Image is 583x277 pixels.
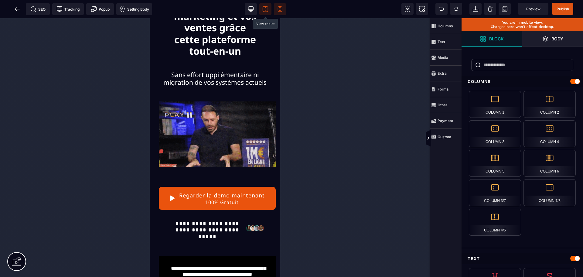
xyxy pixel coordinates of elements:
span: Media [430,50,462,66]
span: Text [430,34,462,50]
strong: Extra [438,71,447,76]
p: You are in mobile view. [465,20,580,25]
span: Publish [557,7,569,11]
span: View desktop [245,3,257,15]
strong: Media [438,55,448,60]
span: Preview [526,7,540,11]
span: View components [401,3,414,15]
div: Column 6 [523,150,576,177]
img: 870272f3f49d78ece2028b55c1bac003_1a86d00ba3cf512791b52cd22d41398a_VSL_-_MetaForma_Draft_06-low.gif [9,83,126,149]
img: bf0f9c909ba096a1d8105378574dd20c_32586e8465b4242308ef789b458fc82f_community-people.png [96,204,115,213]
span: Setting Body [119,6,149,12]
strong: Forms [438,87,449,91]
div: Column 4 [523,120,576,147]
span: View tablet [259,3,271,15]
span: Favicon [116,3,152,15]
strong: Body [551,36,563,41]
div: Column 7/3 [523,179,576,206]
span: Redo [450,3,462,15]
span: Seo meta data [26,3,50,15]
span: Payment [430,113,462,129]
span: Screenshot [416,3,428,15]
span: Custom Block [430,129,462,145]
div: Column 5 [469,150,521,177]
span: Open Import Webpage [469,3,482,15]
div: Text [462,253,583,264]
span: Clear [484,3,496,15]
span: Open Layers [522,31,583,47]
span: Tracking [56,6,80,12]
span: Open Blocks [462,31,522,47]
strong: Columns [438,24,453,28]
text: Sans effort uppi émentaire ni migration de vos systèmes actuels [9,51,121,70]
div: Column 3/7 [469,179,521,206]
span: View mobile [274,3,286,15]
strong: Payment [438,118,453,123]
p: Changes here won't affect desktop. [465,25,580,29]
strong: Custom [438,135,451,139]
strong: Block [489,36,504,41]
div: Column 4/5 [469,209,521,236]
span: SEO [30,6,46,12]
span: Toggle Views [462,129,468,148]
span: Save [499,3,511,15]
span: Back [11,3,23,15]
div: Column 1 [469,91,521,118]
span: Extra [430,66,462,81]
div: Column 3 [469,120,521,147]
strong: Other [438,103,447,107]
div: Column 2 [523,91,576,118]
span: Forms [430,81,462,97]
span: Tracking code [52,3,84,15]
span: Columns [430,18,462,34]
span: Popup [91,6,110,12]
span: Undo [435,3,448,15]
span: Save [552,3,573,15]
default: Mentions légales [59,270,96,276]
button: Regarder la demo maintenant100% Gratuit [9,169,126,192]
div: Columns [462,76,583,87]
span: Preview [518,3,548,15]
default: CGV [39,270,50,276]
span: Create Alert Modal [86,3,114,15]
span: Other [430,97,462,113]
strong: Text [438,39,445,44]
